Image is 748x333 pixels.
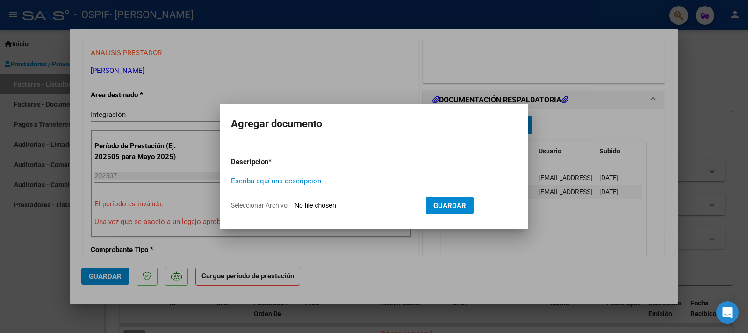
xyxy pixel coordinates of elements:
[231,115,517,133] h2: Agregar documento
[433,202,466,210] span: Guardar
[231,157,317,167] p: Descripcion
[716,301,739,324] div: Open Intercom Messenger
[426,197,474,214] button: Guardar
[231,202,288,209] span: Seleccionar Archivo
